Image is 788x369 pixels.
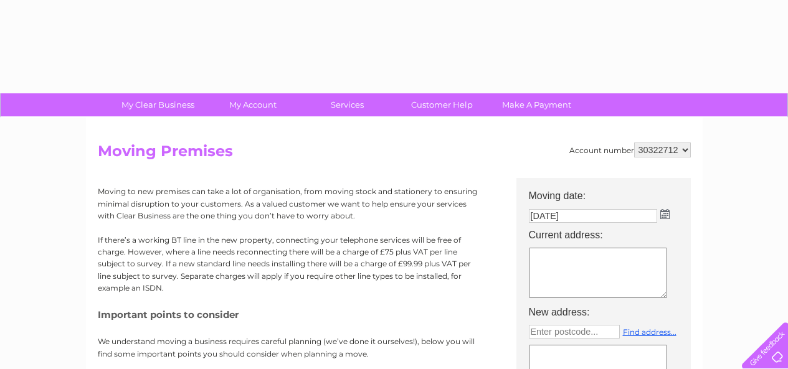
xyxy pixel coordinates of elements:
p: If there’s a working BT line in the new property, connecting your telephone services will be free... [98,234,484,294]
h5: Important points to consider [98,309,484,320]
p: We understand moving a business requires careful planning (we’ve done it ourselves!), below you w... [98,335,484,359]
img: ... [660,209,670,219]
h2: Moving Premises [98,142,691,166]
a: Make A Payment [485,93,588,116]
a: Services [296,93,399,116]
a: Find address... [623,327,676,337]
th: New address: [523,303,697,322]
a: Customer Help [391,93,493,116]
th: Current address: [523,226,697,245]
div: Account number [569,142,691,157]
a: My Account [201,93,304,116]
th: Moving date: [523,178,697,205]
p: Moving to new premises can take a lot of organisation, from moving stock and stationery to ensuri... [98,185,484,222]
a: My Clear Business [107,93,209,116]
